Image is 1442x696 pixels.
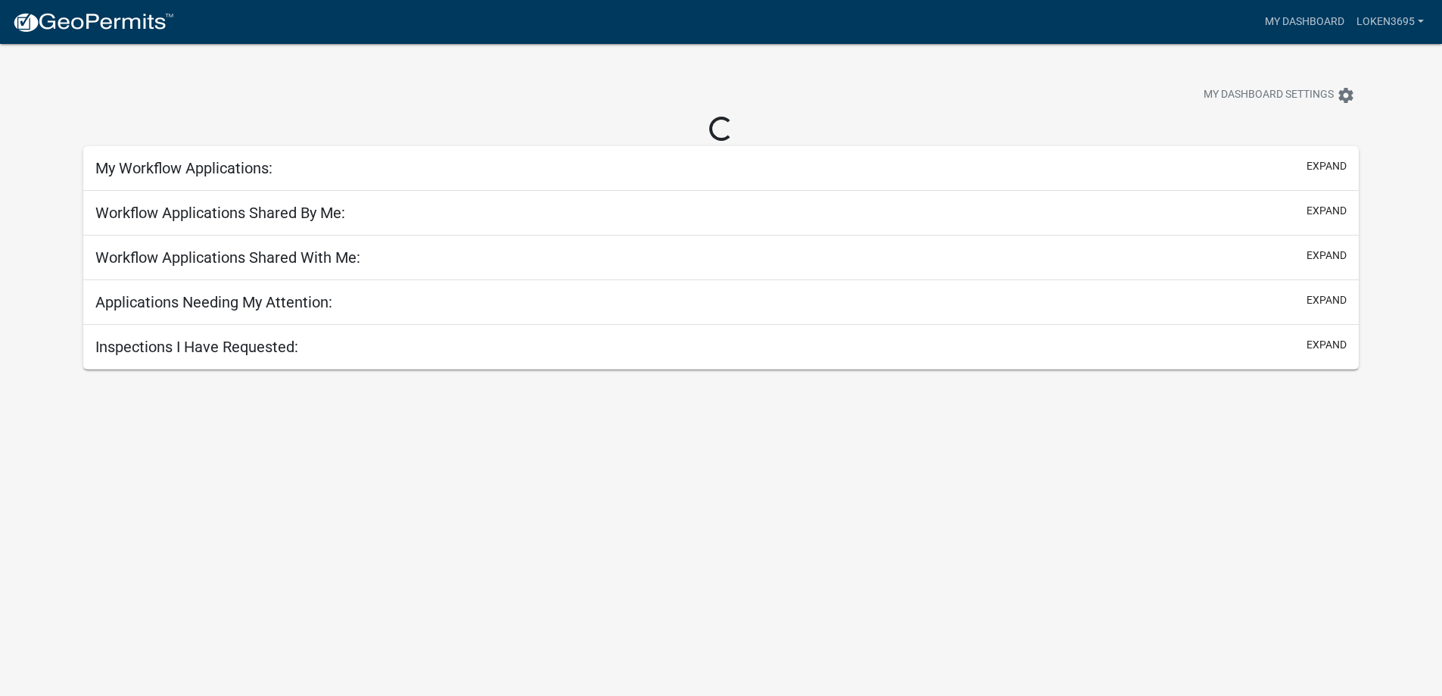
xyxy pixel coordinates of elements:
[1204,86,1334,105] span: My Dashboard Settings
[1307,203,1347,219] button: expand
[1307,158,1347,174] button: expand
[1259,8,1350,36] a: My Dashboard
[1350,8,1430,36] a: loken3695
[1337,86,1355,105] i: settings
[1307,292,1347,308] button: expand
[95,338,298,356] h5: Inspections I Have Requested:
[1307,337,1347,353] button: expand
[95,293,332,311] h5: Applications Needing My Attention:
[95,159,273,177] h5: My Workflow Applications:
[95,248,360,267] h5: Workflow Applications Shared With Me:
[95,204,345,222] h5: Workflow Applications Shared By Me:
[1191,80,1367,110] button: My Dashboard Settingssettings
[1307,248,1347,264] button: expand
